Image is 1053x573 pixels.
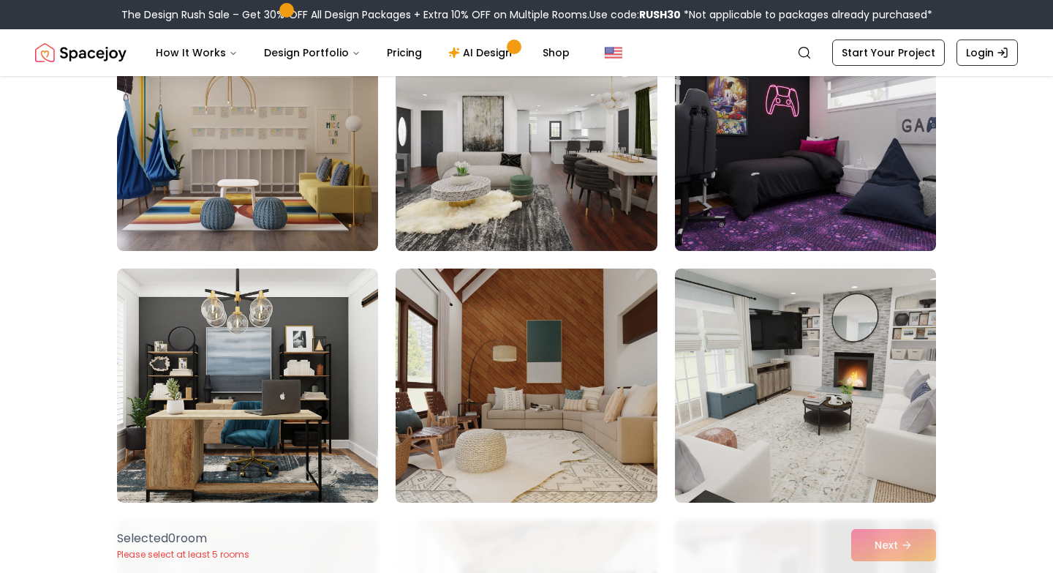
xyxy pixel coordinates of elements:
[437,38,528,67] a: AI Design
[396,269,657,503] img: Room room-44
[35,38,127,67] img: Spacejoy Logo
[668,11,943,257] img: Room room-42
[35,38,127,67] a: Spacejoy
[252,38,372,67] button: Design Portfolio
[117,549,249,561] p: Please select at least 5 rooms
[681,7,932,22] span: *Not applicable to packages already purchased*
[675,269,936,503] img: Room room-45
[531,38,581,67] a: Shop
[956,40,1018,66] a: Login
[117,530,249,547] p: Selected 0 room
[605,44,622,61] img: United States
[832,40,945,66] a: Start Your Project
[144,38,581,67] nav: Main
[396,17,657,251] img: Room room-41
[121,7,932,22] div: The Design Rush Sale – Get 30% OFF All Design Packages + Extra 10% OFF on Multiple Rooms.
[117,269,378,503] img: Room room-43
[35,29,1018,76] nav: Global
[589,7,681,22] span: Use code:
[375,38,434,67] a: Pricing
[639,7,681,22] b: RUSH30
[144,38,249,67] button: How It Works
[117,17,378,251] img: Room room-40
